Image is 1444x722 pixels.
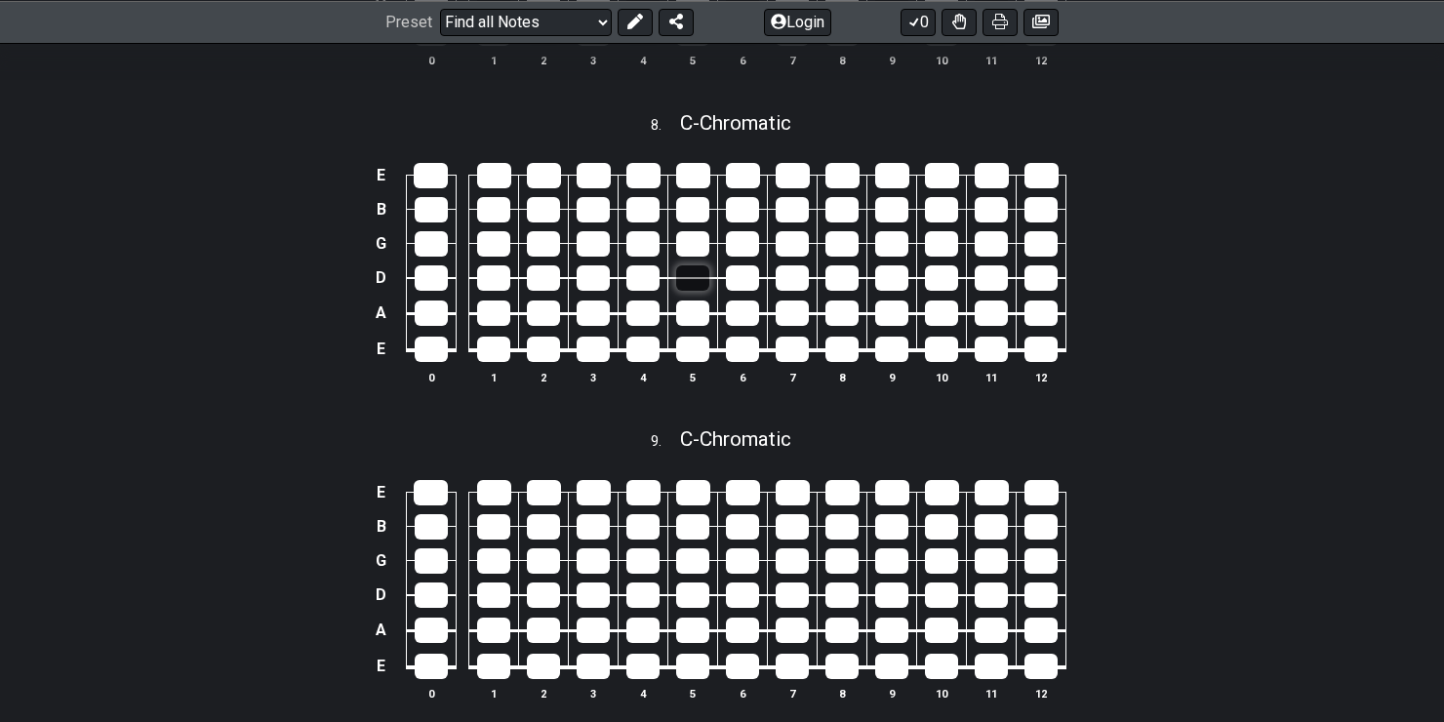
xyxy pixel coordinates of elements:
th: 12 [1017,683,1066,703]
th: 0 [406,51,456,71]
button: Toggle Dexterity for all fretkits [942,8,977,35]
th: 11 [967,683,1017,703]
th: 0 [406,367,456,387]
th: 11 [967,51,1017,71]
th: 4 [619,683,668,703]
th: 10 [917,51,967,71]
button: Share Preset [659,8,694,35]
span: C - Chromatic [680,427,791,451]
th: 5 [668,51,718,71]
td: A [370,296,393,332]
button: Print [983,8,1018,35]
button: Create image [1023,8,1059,35]
th: 2 [519,51,569,71]
td: B [370,192,393,226]
th: 10 [917,367,967,387]
button: Login [764,8,831,35]
th: 1 [469,367,519,387]
th: 7 [768,51,818,71]
button: Edit Preset [618,8,653,35]
th: 2 [519,683,569,703]
span: 9 . [651,431,680,453]
th: 9 [867,367,917,387]
th: 2 [519,367,569,387]
td: G [370,226,393,261]
th: 3 [569,683,619,703]
th: 12 [1017,367,1066,387]
th: 6 [718,683,768,703]
th: 5 [668,683,718,703]
button: 0 [901,8,936,35]
th: 6 [718,51,768,71]
th: 9 [867,683,917,703]
th: 7 [768,683,818,703]
th: 9 [867,51,917,71]
th: 0 [406,683,456,703]
th: 3 [569,367,619,387]
th: 6 [718,367,768,387]
td: E [370,475,393,509]
span: C - Chromatic [680,111,791,135]
th: 8 [818,51,867,71]
th: 11 [967,367,1017,387]
th: 7 [768,367,818,387]
span: Preset [385,13,432,31]
td: E [370,331,393,368]
select: Preset [440,8,612,35]
th: 5 [668,367,718,387]
td: A [370,612,393,648]
th: 12 [1017,51,1066,71]
th: 1 [469,683,519,703]
td: E [370,648,393,685]
td: B [370,509,393,543]
th: 4 [619,367,668,387]
th: 8 [818,683,867,703]
th: 3 [569,51,619,71]
th: 8 [818,367,867,387]
th: 4 [619,51,668,71]
span: 8 . [651,115,680,137]
th: 1 [469,51,519,71]
td: E [370,159,393,193]
td: G [370,543,393,578]
td: D [370,578,393,613]
th: 10 [917,683,967,703]
td: D [370,261,393,296]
